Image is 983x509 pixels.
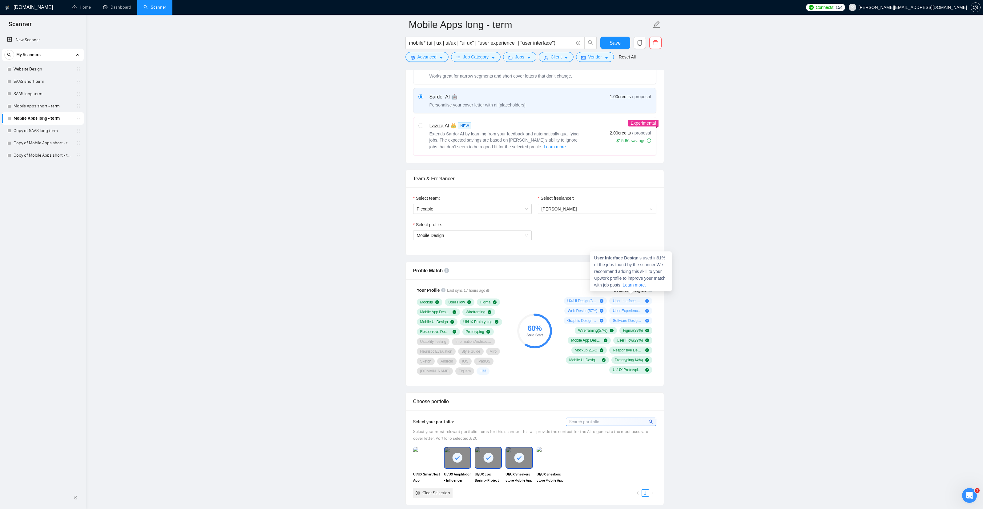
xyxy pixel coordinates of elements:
[610,39,621,47] span: Save
[645,348,649,352] span: check-circle
[453,330,456,334] span: check-circle
[544,143,566,150] span: Learn more
[466,329,484,334] span: Prototyping
[453,310,456,314] span: check-circle
[567,299,597,303] span: UX/UI Design ( 82 %)
[455,339,492,344] span: Information Architecture
[816,4,834,11] span: Connects:
[600,348,603,352] span: check-circle
[76,67,81,72] span: holder
[543,143,566,150] button: Laziza AI NEWExtends Sardor AI by learning from your feedback and automatically qualifying jobs. ...
[576,52,614,62] button: idcardVendorcaret-down
[649,489,656,497] button: right
[488,310,491,314] span: check-circle
[429,102,526,108] div: Personalise your cover letter with ai [placeholders]
[616,138,651,144] div: $15.66 savings
[462,359,469,364] span: iOS
[413,170,656,187] div: Team & Freelancer
[636,491,640,495] span: left
[617,338,643,343] span: User Flow ( 29 %)
[588,54,602,60] span: Vendor
[458,122,471,129] span: NEW
[584,37,597,49] button: search
[594,255,639,260] strong: User Interface Design
[836,4,842,11] span: 154
[645,339,649,342] span: check-circle
[14,137,72,149] a: Copy of Mobile Apps short - term
[567,318,597,323] span: Graphic Design ( 25 %)
[422,490,450,496] div: Clear Selection
[417,233,444,238] span: Mobile Design
[809,5,814,10] img: upwork-logo.png
[975,488,980,493] span: 1
[566,418,656,426] input: Search portfolio
[405,52,449,62] button: settingAdvancedcaret-down
[585,40,596,46] span: search
[429,73,572,79] div: Works great for narrow segments and short cover letters that don't change.
[604,55,609,60] span: caret-down
[569,358,599,363] span: Mobile UI Design ( 18 %)
[515,54,524,60] span: Jobs
[2,49,84,162] li: My Scanners
[491,55,495,60] span: caret-down
[517,333,552,337] div: Solid Start
[2,34,84,46] li: New Scanner
[103,5,131,10] a: dashboardDashboard
[76,91,81,96] span: holder
[143,5,166,10] a: searchScanner
[649,489,656,497] li: Next Page
[623,283,646,287] a: Learn more.
[467,300,471,304] span: check-circle
[604,339,607,342] span: check-circle
[613,288,647,292] span: Scanner Insights
[76,116,81,121] span: holder
[962,488,977,503] iframe: Intercom live chat
[971,5,980,10] span: setting
[537,471,564,483] span: UI/UX sneakers store Mobile App
[489,349,497,354] span: Miro
[459,369,471,374] span: FigJam
[420,329,450,334] span: Responsive Design
[544,55,548,60] span: user
[610,329,614,332] span: check-circle
[413,419,454,424] span: Select your portfolio:
[537,447,564,468] img: portfolio thumbnail image
[16,49,41,61] span: My Scanners
[450,122,457,130] span: 👑
[600,299,603,303] span: plus-circle
[850,5,855,10] span: user
[594,255,666,287] span: is used in 61 % of the jobs found by the scanner. We recommend adding this skill to your Upwork p...
[76,79,81,84] span: holder
[420,300,433,305] span: Mockup
[420,369,449,374] span: [DOMAIN_NAME]
[645,319,649,323] span: plus-circle
[571,338,601,343] span: Mobile App Design ( 32 %)
[645,329,649,332] span: check-circle
[456,55,461,60] span: bars
[508,55,513,60] span: folder
[631,121,656,126] span: Experimental
[409,39,574,47] input: Search Freelance Jobs...
[971,5,981,10] a: setting
[971,2,981,12] button: setting
[14,88,72,100] a: SAAS long term
[417,288,440,293] span: Your Profile
[72,5,91,10] a: homeHome
[600,319,603,323] span: plus-circle
[527,55,531,60] span: caret-down
[461,349,480,354] span: Style Guide
[495,320,498,324] span: check-circle
[76,153,81,158] span: holder
[623,328,643,333] span: Figma ( 39 %)
[645,368,649,372] span: check-circle
[650,40,661,46] span: delete
[416,491,420,495] span: close-circle
[451,52,501,62] button: barsJob Categorycaret-down
[493,300,497,304] span: check-circle
[486,330,490,334] span: check-circle
[417,54,437,60] span: Advanced
[411,55,415,60] span: setting
[76,141,81,146] span: holder
[441,359,453,364] span: Android
[647,138,651,143] span: info-circle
